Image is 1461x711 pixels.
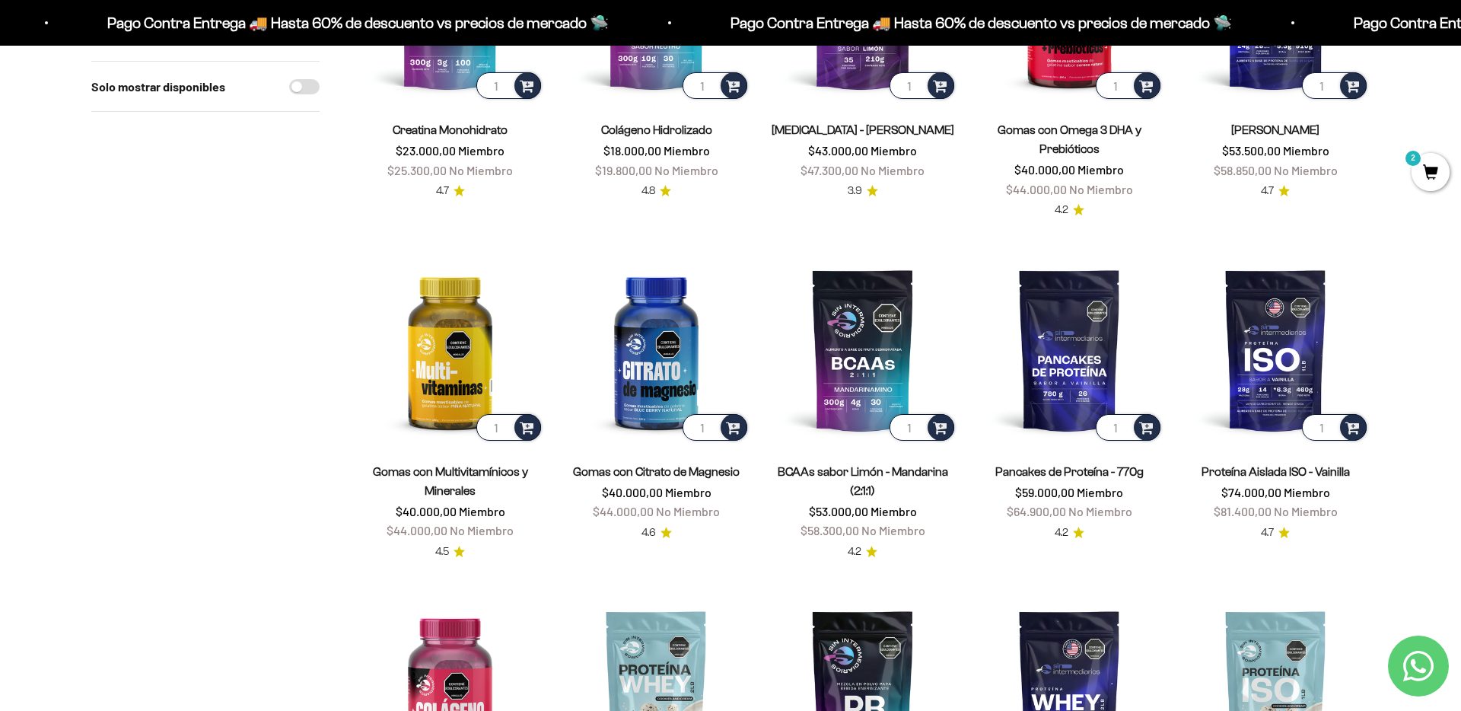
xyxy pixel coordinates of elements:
a: 3.93.9 de 5.0 estrellas [848,183,878,199]
span: $53.000,00 [809,504,868,518]
span: $47.300,00 [801,163,858,177]
span: Miembro [458,143,505,158]
a: 4.84.8 de 5.0 estrellas [641,183,671,199]
span: No Miembro [861,163,925,177]
span: No Miembro [1274,163,1338,177]
span: 4.2 [848,544,861,560]
span: $44.000,00 [387,523,447,537]
a: 4.24.2 de 5.0 estrellas [1055,524,1084,541]
label: Solo mostrar disponibles [91,77,225,97]
a: BCAAs sabor Limón - Mandarina (2:1:1) [778,465,948,497]
span: 4.2 [1055,202,1068,218]
span: Miembro [665,485,711,499]
span: $40.000,00 [1014,162,1075,177]
span: No Miembro [1069,182,1133,196]
a: 2 [1412,165,1450,182]
a: 4.64.6 de 5.0 estrellas [641,524,672,541]
span: Miembro [459,504,505,518]
span: 4.7 [1261,524,1274,541]
span: $43.000,00 [808,143,868,158]
span: No Miembro [1274,504,1338,518]
span: 4.6 [641,524,656,541]
span: 4.7 [1261,183,1274,199]
span: $53.500,00 [1222,143,1281,158]
span: No Miembro [449,163,513,177]
p: Pago Contra Entrega 🚚 Hasta 60% de descuento vs precios de mercado 🛸 [103,11,605,35]
p: Pago Contra Entrega 🚚 Hasta 60% de descuento vs precios de mercado 🛸 [727,11,1228,35]
a: Gomas con Citrato de Magnesio [573,465,740,478]
span: Miembro [1077,485,1123,499]
span: $59.000,00 [1015,485,1074,499]
span: $74.000,00 [1221,485,1281,499]
a: Pancakes de Proteína - 770g [995,465,1144,478]
span: Miembro [1284,485,1330,499]
span: Miembro [871,504,917,518]
mark: 2 [1404,149,1422,167]
span: Miembro [871,143,917,158]
a: Proteína Aislada ISO - Vainilla [1202,465,1350,478]
a: Creatina Monohidrato [393,123,508,136]
a: 4.74.7 de 5.0 estrellas [1261,183,1290,199]
span: 4.8 [641,183,655,199]
span: $64.900,00 [1007,504,1066,518]
a: 4.24.2 de 5.0 estrellas [1055,202,1084,218]
span: $19.800,00 [595,163,652,177]
span: Miembro [1077,162,1124,177]
a: 4.74.7 de 5.0 estrellas [436,183,465,199]
span: No Miembro [450,523,514,537]
a: 4.24.2 de 5.0 estrellas [848,544,877,560]
span: No Miembro [656,504,720,518]
span: Miembro [664,143,710,158]
a: Gomas con Omega 3 DHA y Prebióticos [998,123,1141,155]
span: $81.400,00 [1214,504,1272,518]
span: $58.300,00 [801,523,859,537]
span: $40.000,00 [396,504,457,518]
span: 4.5 [435,544,449,560]
span: $44.000,00 [1006,182,1067,196]
a: Colágeno Hidrolizado [601,123,712,136]
span: No Miembro [1068,504,1132,518]
a: 4.74.7 de 5.0 estrellas [1261,524,1290,541]
span: $18.000,00 [603,143,661,158]
a: Gomas con Multivitamínicos y Minerales [373,465,528,497]
span: 4.2 [1055,524,1068,541]
span: $44.000,00 [593,504,654,518]
a: 4.54.5 de 5.0 estrellas [435,544,465,560]
span: $40.000,00 [602,485,663,499]
span: No Miembro [861,523,925,537]
a: [PERSON_NAME] [1231,123,1319,136]
span: $25.300,00 [387,163,447,177]
span: 4.7 [436,183,449,199]
span: 3.9 [848,183,862,199]
a: [MEDICAL_DATA] - [PERSON_NAME] [772,123,954,136]
span: $23.000,00 [396,143,456,158]
span: No Miembro [654,163,718,177]
span: $58.850,00 [1214,163,1272,177]
span: Miembro [1283,143,1329,158]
